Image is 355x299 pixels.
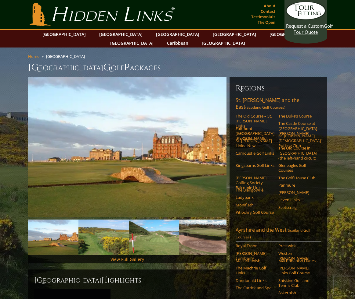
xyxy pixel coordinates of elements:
[278,266,317,276] a: [PERSON_NAME] Links Golf Course
[46,54,87,59] li: [GEOGRAPHIC_DATA]
[250,12,277,21] a: Testimonials
[124,62,130,74] span: P
[39,30,89,39] a: [GEOGRAPHIC_DATA]
[259,7,277,16] a: Contact
[278,163,317,173] a: Gleneagles Golf Courses
[236,228,310,240] span: (Scotland Golf Courses)
[210,30,259,39] a: [GEOGRAPHIC_DATA]
[236,278,274,283] a: Dundonald Links
[278,243,317,248] a: Prestwick
[101,276,107,285] span: H
[278,190,317,195] a: [PERSON_NAME]
[278,146,317,160] a: The Old Course in [GEOGRAPHIC_DATA] (the left-hand circuit)
[278,197,317,202] a: Leven Links
[278,251,317,261] a: Western [PERSON_NAME]
[236,210,274,215] a: Pitlochry Golf Course
[164,39,191,47] a: Caribbean
[278,121,317,136] a: The Castle Course at [GEOGRAPHIC_DATA][PERSON_NAME]
[256,18,277,26] a: The Open
[236,97,321,112] a: St. [PERSON_NAME] and the East(Scotland Golf Courses)
[28,62,327,74] h1: [GEOGRAPHIC_DATA] olf ackages
[236,188,274,192] a: The Blairgowrie
[286,23,324,29] span: Request a Custom
[286,2,326,35] a: Request a CustomGolf Tour Quote
[34,276,220,285] h2: [GEOGRAPHIC_DATA] ighlights
[236,151,274,156] a: Carnoustie Golf Links
[266,30,316,39] a: [GEOGRAPHIC_DATA]
[236,227,321,242] a: Ayrshire and the West(Scotland Golf Courses)
[278,290,317,295] a: Askernish
[245,105,285,110] span: (Scotland Golf Courses)
[96,30,146,39] a: [GEOGRAPHIC_DATA]
[236,163,274,168] a: Kingsbarns Golf Links
[107,39,157,47] a: [GEOGRAPHIC_DATA]
[278,114,317,118] a: The Duke’s Course
[236,175,274,190] a: [PERSON_NAME] Golfing Society Balcomie Links
[236,266,274,276] a: The Machrie Golf Links
[110,256,144,262] a: View Full Gallery
[236,202,274,207] a: Monifieth
[199,39,248,47] a: [GEOGRAPHIC_DATA]
[236,83,321,93] h6: Regions
[278,278,317,288] a: Shiskine Golf and Tennis Club
[278,175,317,180] a: The Golf House Club
[153,30,202,39] a: [GEOGRAPHIC_DATA]
[236,251,274,261] a: [PERSON_NAME] Turnberry
[236,114,274,128] a: The Old Course – St. [PERSON_NAME] Links
[28,54,39,59] a: Home
[278,205,317,210] a: Scotscraig
[236,138,274,148] a: St. [PERSON_NAME] Links–New
[236,258,274,263] a: Machrihanish
[262,2,277,10] a: About
[278,183,317,188] a: Panmure
[103,62,111,74] span: G
[278,258,317,263] a: Machrihanish Dunes
[236,126,274,141] a: Fairmont [GEOGRAPHIC_DATA][PERSON_NAME]
[236,195,274,200] a: Ladybank
[236,243,274,248] a: Royal Troon
[278,133,317,148] a: St. [PERSON_NAME] [DEMOGRAPHIC_DATA]’ Putting Club
[236,285,274,290] a: The Carrick and Spa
